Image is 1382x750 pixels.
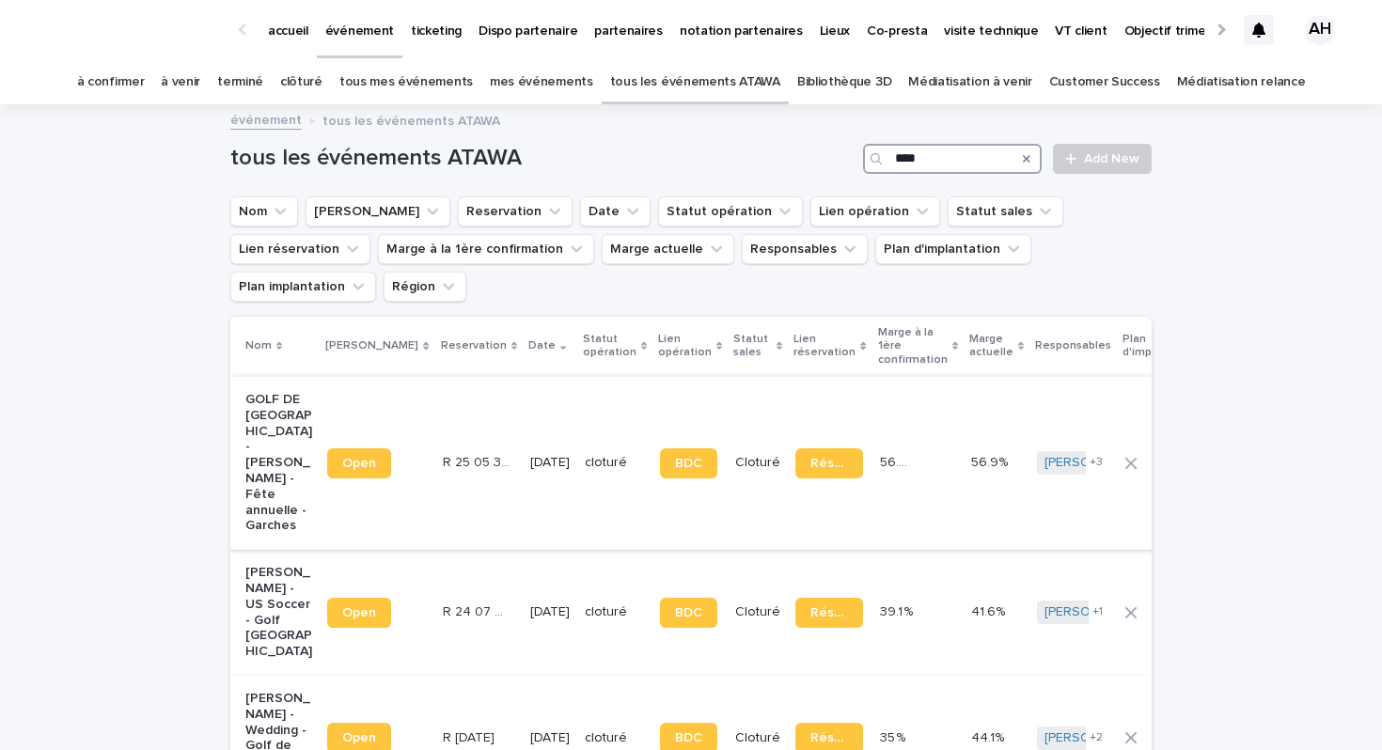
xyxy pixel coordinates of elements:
[1090,732,1103,743] span: + 2
[280,60,322,104] a: clôturé
[880,601,917,620] p: 39.1 %
[1123,329,1201,364] p: Plan d'implantation
[441,336,507,356] p: Reservation
[880,451,918,471] p: 56.9 %
[1035,336,1111,356] p: Responsables
[230,196,298,227] button: Nom
[735,455,780,471] p: Cloturé
[1177,60,1306,104] a: Médiatisation relance
[530,730,570,746] p: [DATE]
[585,455,645,471] p: cloturé
[1044,730,1147,746] a: [PERSON_NAME]
[1049,60,1160,104] a: Customer Success
[245,336,272,356] p: Nom
[735,604,780,620] p: Cloturé
[810,606,847,619] span: Réservation
[795,448,862,478] a: Réservation
[1053,144,1152,174] a: Add New
[810,731,847,744] span: Réservation
[733,329,772,364] p: Statut sales
[342,731,376,744] span: Open
[378,234,594,264] button: Marge à la 1ère confirmation
[230,145,856,172] h1: tous les événements ATAWA
[217,60,263,104] a: terminé
[458,196,573,227] button: Reservation
[875,234,1031,264] button: Plan d'implantation
[38,11,220,49] img: Ls34BcGeRexTGTNfXpUC
[610,60,780,104] a: tous les événements ATAWA
[795,598,862,628] a: Réservation
[793,329,856,364] p: Lien réservation
[327,448,391,478] a: Open
[528,336,556,356] p: Date
[971,727,1008,746] p: 44.1%
[443,451,513,471] p: R 25 05 3702
[735,730,780,746] p: Cloturé
[948,196,1063,227] button: Statut sales
[1092,606,1103,617] span: + 1
[77,60,145,104] a: à confirmer
[675,731,702,744] span: BDC
[880,727,909,746] p: 35 %
[230,108,302,130] a: événement
[583,329,636,364] p: Statut opération
[322,109,500,130] p: tous les événements ATAWA
[443,601,513,620] p: R 24 07 56
[230,272,376,302] button: Plan implantation
[325,336,418,356] p: [PERSON_NAME]
[1084,152,1139,165] span: Add New
[660,448,717,478] a: BDC
[675,606,702,619] span: BDC
[1090,457,1103,468] span: + 3
[797,60,891,104] a: Bibliothèque 3D
[384,272,466,302] button: Région
[878,322,948,370] p: Marge à la 1ère confirmation
[1305,15,1335,45] div: AH
[971,451,1012,471] p: 56.9%
[245,565,312,660] p: [PERSON_NAME] - US Soccer - Golf [GEOGRAPHIC_DATA]
[810,196,940,227] button: Lien opération
[908,60,1032,104] a: Médiatisation à venir
[339,60,473,104] a: tous mes événements
[245,392,312,534] p: GOLF DE [GEOGRAPHIC_DATA] - [PERSON_NAME] - Fête annuelle - Garches
[585,730,645,746] p: cloturé
[161,60,200,104] a: à venir
[327,598,391,628] a: Open
[602,234,734,264] button: Marge actuelle
[580,196,651,227] button: Date
[585,604,645,620] p: cloturé
[810,457,847,470] span: Réservation
[863,144,1042,174] input: Search
[342,606,376,619] span: Open
[230,234,370,264] button: Lien réservation
[1044,604,1147,620] a: [PERSON_NAME]
[490,60,593,104] a: mes événements
[530,455,570,471] p: [DATE]
[971,601,1009,620] p: 41.6%
[342,457,376,470] span: Open
[969,329,1013,364] p: Marge actuelle
[443,727,498,746] p: R 23 06 1865
[658,329,712,364] p: Lien opération
[660,598,717,628] a: BDC
[530,604,570,620] p: [DATE]
[306,196,450,227] button: Lien Stacker
[675,457,702,470] span: BDC
[658,196,803,227] button: Statut opération
[1044,455,1147,471] a: [PERSON_NAME]
[742,234,868,264] button: Responsables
